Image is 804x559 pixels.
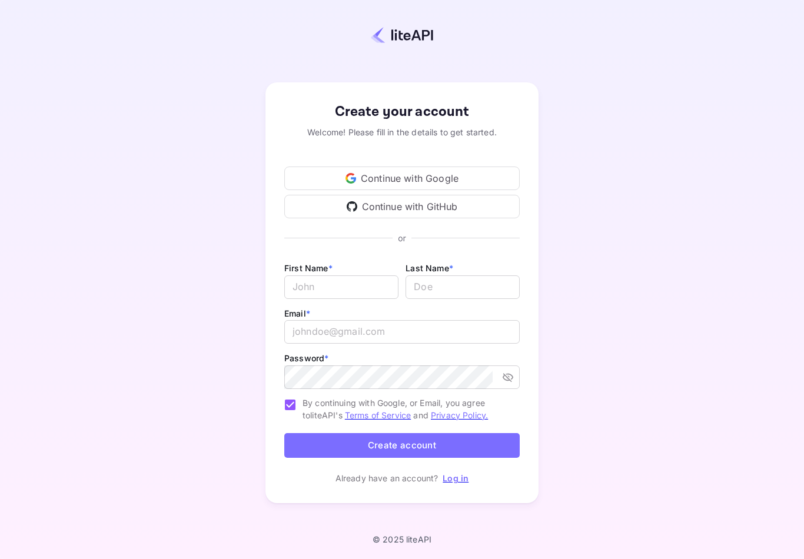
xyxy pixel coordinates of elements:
label: First Name [284,263,333,273]
label: Password [284,353,328,363]
input: johndoe@gmail.com [284,320,520,344]
label: Last Name [406,263,453,273]
button: Create account [284,433,520,458]
a: Log in [443,473,469,483]
input: John [284,275,398,299]
p: © 2025 liteAPI [373,534,431,544]
input: Doe [406,275,520,299]
label: Email [284,308,310,318]
div: Create your account [284,101,520,122]
a: Terms of Service [345,410,411,420]
div: Welcome! Please fill in the details to get started. [284,126,520,138]
span: By continuing with Google, or Email, you agree to liteAPI's and [303,397,510,421]
img: liteapi [371,26,433,44]
a: Privacy Policy. [431,410,488,420]
div: Continue with Google [284,167,520,190]
div: Continue with GitHub [284,195,520,218]
p: Already have an account? [335,472,438,484]
button: toggle password visibility [497,367,519,388]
